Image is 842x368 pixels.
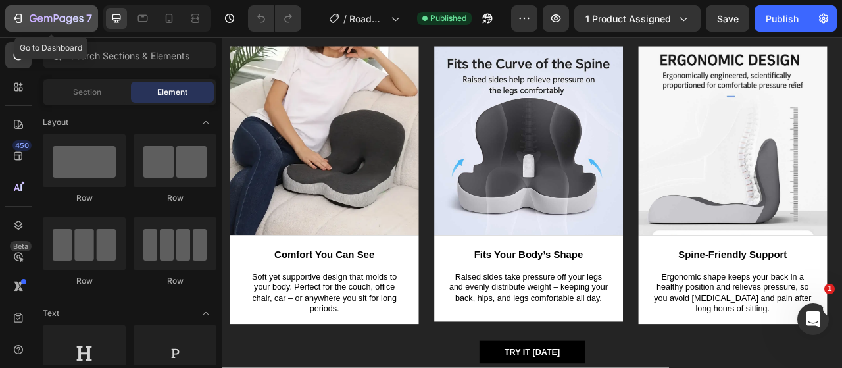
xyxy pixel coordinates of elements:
button: Publish [755,5,810,32]
span: Published [430,13,466,24]
div: Row [134,192,216,204]
input: Search Sections & Elements [43,42,216,68]
div: Row [134,275,216,287]
span: 1 [824,284,835,294]
span: RoadSpine! [349,12,385,26]
span: Layout [43,117,68,128]
span: 1 product assigned [585,12,671,26]
button: 1 product assigned [574,5,701,32]
span: Fits Your Body’s Shape [320,271,459,284]
span: Save [717,13,739,24]
iframe: Design area [222,37,842,368]
p: 7 [86,11,92,26]
div: Beta [10,241,32,251]
span: Element [157,86,187,98]
img: gempages_553671090723881865-04c282dc-406f-49b6-ae06-fb4bf79202d0.png [270,13,510,253]
div: Row [43,192,126,204]
span: Ergonomic shape keeps your back in a healthy position and relieves pressure, so you avoid [MEDICA... [549,300,749,352]
button: Save [706,5,749,32]
span: Spine-Friendly Support [580,271,718,284]
span: Toggle open [195,303,216,324]
span: Toggle open [195,112,216,133]
span: Text [43,307,59,319]
div: 450 [12,140,32,151]
span: Raised sides take pressure off your legs and evenly distribute weight – keeping your back, hips, ... [289,300,491,338]
div: Row [43,275,126,287]
img: gempages_553671090723881865-f4c7138d-84ae-4336-ab59-c6dba7f9acf1.png [530,13,770,253]
div: Undo/Redo [248,5,301,32]
span: Soft yet supportive design that molds to your body. Perfect for the couch, office chair, car – or... [37,300,222,352]
button: 7 [5,5,98,32]
span: / [343,12,347,26]
span: Section [73,86,101,98]
div: Publish [766,12,799,26]
iframe: Intercom live chat [797,303,829,335]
